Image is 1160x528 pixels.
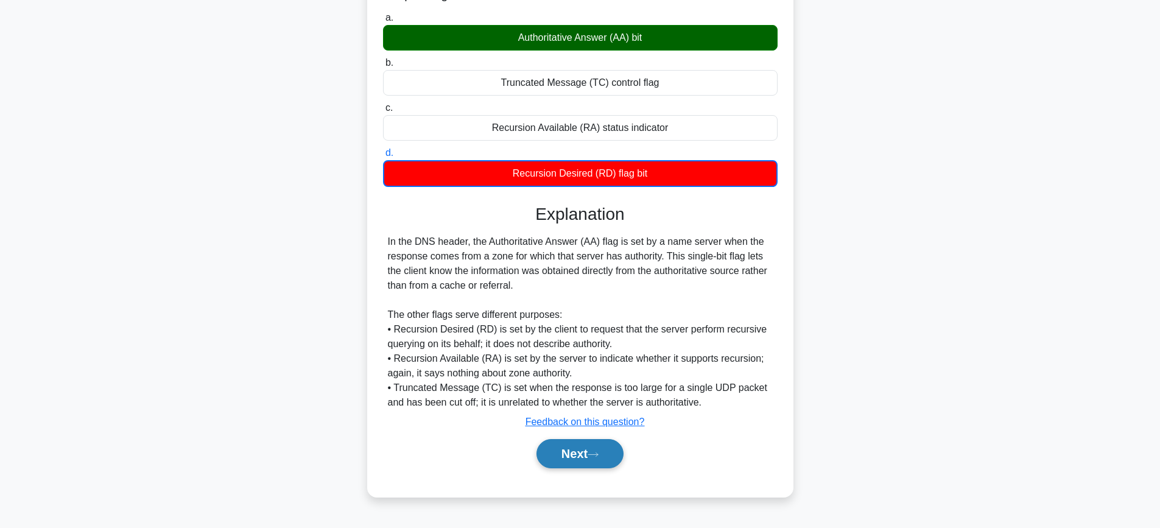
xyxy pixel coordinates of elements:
span: d. [385,147,393,158]
span: c. [385,102,393,113]
div: Truncated Message (TC) control flag [383,70,778,96]
div: Recursion Desired (RD) flag bit [383,160,778,187]
span: b. [385,57,393,68]
a: Feedback on this question? [526,417,645,427]
div: Recursion Available (RA) status indicator [383,115,778,141]
h3: Explanation [390,204,770,225]
span: a. [385,12,393,23]
div: In the DNS header, the Authoritative Answer (AA) flag is set by a name server when the response c... [388,234,773,410]
div: Authoritative Answer (AA) bit [383,25,778,51]
button: Next [536,439,624,468]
